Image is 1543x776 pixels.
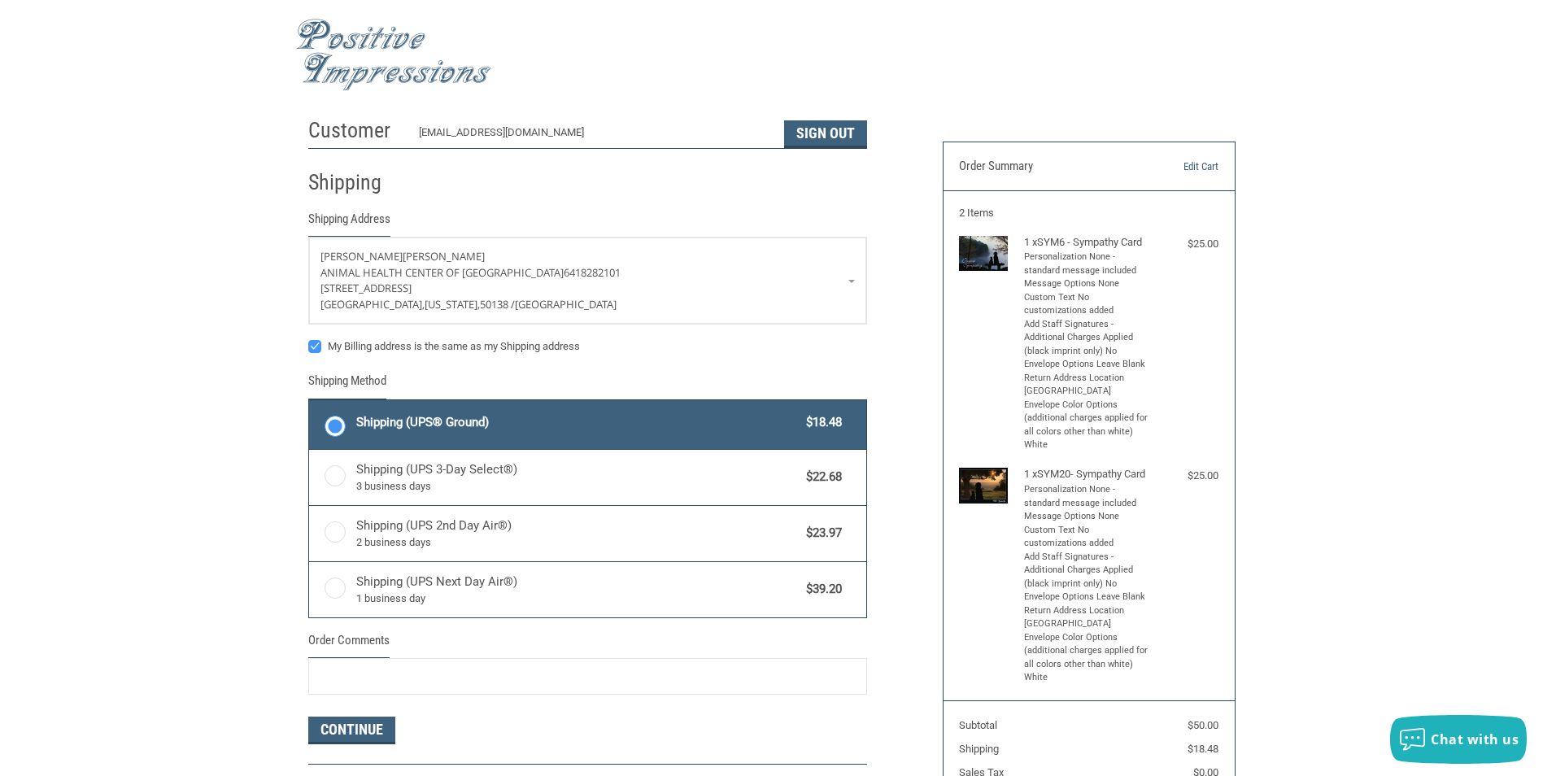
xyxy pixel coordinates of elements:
li: Personalization None - standard message included [1024,483,1150,510]
span: [PERSON_NAME] [403,249,485,264]
h4: 1 x SYM6 - Sympathy Card [1024,236,1150,249]
span: 1 business day [356,591,799,607]
span: Shipping (UPS 3-Day Select®) [356,460,799,495]
span: $39.20 [799,580,843,599]
a: Edit Cart [1135,159,1218,175]
legend: Order Comments [308,631,390,658]
h2: Customer [308,117,403,144]
span: Animal Health Center of [GEOGRAPHIC_DATA] [320,265,564,280]
h3: 2 Items [959,207,1218,220]
li: Add Staff Signatures - Additional Charges Applied (black imprint only) No [1024,318,1150,359]
span: 6418282101 [564,265,621,280]
li: Envelope Options Leave Blank [1024,591,1150,604]
h2: Shipping [308,169,403,196]
span: [PERSON_NAME] [320,249,403,264]
span: 50138 / [480,297,515,312]
span: Chat with us [1431,730,1519,748]
span: $50.00 [1188,719,1218,731]
li: Envelope Options Leave Blank [1024,358,1150,372]
div: [EMAIL_ADDRESS][DOMAIN_NAME] [419,124,768,148]
li: Return Address Location [GEOGRAPHIC_DATA] [1024,372,1150,399]
li: Envelope Color Options (additional charges applied for all colors other than white) White [1024,631,1150,685]
span: [GEOGRAPHIC_DATA], [320,297,425,312]
li: Custom Text No customizations added [1024,524,1150,551]
span: $22.68 [799,468,843,486]
h4: 1 x SYM20- Sympathy Card [1024,468,1150,481]
li: Message Options None [1024,277,1150,291]
span: $23.97 [799,524,843,543]
span: Shipping (UPS® Ground) [356,413,799,432]
button: Sign Out [784,120,867,148]
span: Subtotal [959,719,997,731]
li: Return Address Location [GEOGRAPHIC_DATA] [1024,604,1150,631]
button: Chat with us [1390,715,1527,764]
span: [US_STATE], [425,297,480,312]
li: Message Options None [1024,510,1150,524]
div: $25.00 [1153,236,1218,252]
span: [GEOGRAPHIC_DATA] [515,297,617,312]
legend: Shipping Address [308,210,390,237]
h3: Order Summary [959,159,1135,175]
li: Add Staff Signatures - Additional Charges Applied (black imprint only) No [1024,551,1150,591]
div: $25.00 [1153,468,1218,484]
span: Shipping (UPS 2nd Day Air®) [356,517,799,551]
span: 3 business days [356,478,799,495]
span: 2 business days [356,534,799,551]
span: Shipping [959,743,999,755]
li: Personalization None - standard message included [1024,251,1150,277]
label: My Billing address is the same as my Shipping address [308,340,867,353]
legend: Shipping Method [308,372,386,399]
img: Positive Impressions [296,19,491,91]
li: Envelope Color Options (additional charges applied for all colors other than white) White [1024,399,1150,452]
span: [STREET_ADDRESS] [320,281,412,295]
li: Custom Text No customizations added [1024,291,1150,318]
button: Continue [308,717,395,744]
span: $18.48 [1188,743,1218,755]
a: Enter or select a different address [309,238,866,324]
span: Shipping (UPS Next Day Air®) [356,573,799,607]
span: $18.48 [799,413,843,432]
